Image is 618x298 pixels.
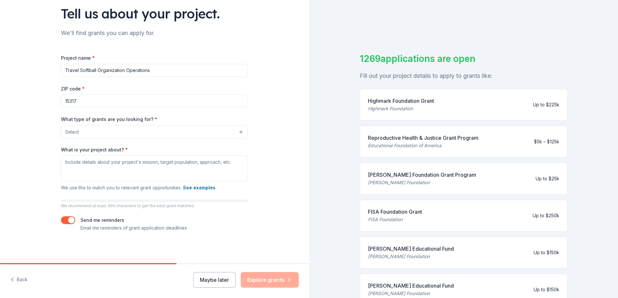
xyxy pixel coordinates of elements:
div: Up to $225k [533,101,559,109]
button: Back [10,273,28,287]
button: Maybe later [193,272,236,288]
input: 12345 (U.S. only) [61,94,248,107]
button: Select [61,125,248,139]
div: Reproductive Health & Justice Grant Program [368,134,479,142]
div: [PERSON_NAME] Foundation [368,253,454,260]
label: Project name [61,55,95,61]
div: FISA Foundation Grant [368,208,422,216]
div: Educational Foundation of America [368,142,479,149]
span: Select [65,128,79,136]
div: We'll find grants you can apply for. [61,28,248,38]
span: We use this to match you to relevant grant opportunities. [61,185,215,190]
div: Up to $150k [534,249,559,256]
label: What type of grants are you looking for? [61,116,157,123]
div: Highmark Foundation Grant [368,97,434,105]
div: Up to $25k [536,175,559,183]
div: [PERSON_NAME] Foundation Grant Program [368,171,476,179]
div: [PERSON_NAME] Foundation [368,290,454,297]
div: Tell us about your project. [61,5,248,23]
p: Email me reminders of grant application deadlines [80,224,187,232]
div: Up to $250k [533,212,559,220]
div: Highmark Foundation [368,105,434,113]
label: What is your project about? [61,147,128,153]
div: Fill out your project details to apply to grants like: [360,71,567,81]
p: We recommend at least 300 characters to get the best grant matches. [61,203,248,209]
div: [PERSON_NAME] Educational Fund [368,282,454,290]
label: ZIP code [61,86,85,92]
button: See examples [183,184,215,192]
div: FISA Foundation [368,216,422,223]
input: After school program [61,64,248,77]
div: 1269 applications are open [360,52,567,66]
div: Up to $150k [534,286,559,293]
div: [PERSON_NAME] Foundation [368,179,476,186]
label: Send me reminders [80,217,124,223]
div: $5k – $125k [534,138,559,146]
div: [PERSON_NAME] Educational Fund [368,245,454,253]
